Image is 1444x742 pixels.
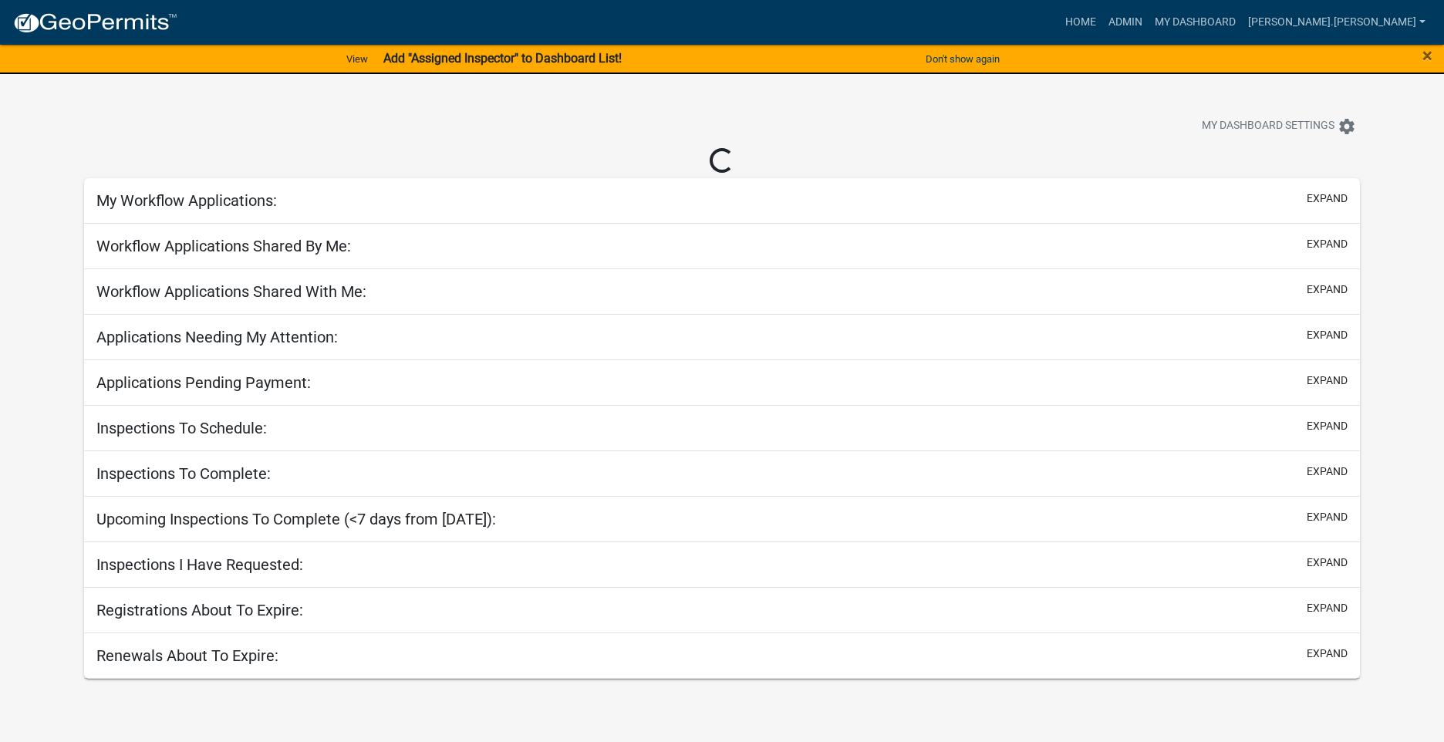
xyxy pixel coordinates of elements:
i: settings [1338,117,1356,136]
button: expand [1307,282,1348,298]
button: expand [1307,464,1348,480]
h5: Inspections To Schedule: [96,419,267,437]
button: expand [1307,418,1348,434]
h5: Upcoming Inspections To Complete (<7 days from [DATE]): [96,510,496,528]
h5: Renewals About To Expire: [96,646,278,665]
h5: Workflow Applications Shared By Me: [96,237,351,255]
a: Home [1059,8,1102,37]
a: Admin [1102,8,1149,37]
button: Close [1422,46,1432,65]
button: expand [1307,327,1348,343]
button: Don't show again [919,46,1006,72]
h5: Registrations About To Expire: [96,601,303,619]
a: View [340,46,374,72]
button: expand [1307,191,1348,207]
button: expand [1307,555,1348,571]
button: expand [1307,509,1348,525]
button: expand [1307,646,1348,662]
button: expand [1307,373,1348,389]
button: expand [1307,600,1348,616]
h5: Workflow Applications Shared With Me: [96,282,366,301]
a: [PERSON_NAME].[PERSON_NAME] [1242,8,1432,37]
button: My Dashboard Settingssettings [1189,111,1368,141]
h5: My Workflow Applications: [96,191,277,210]
h5: Applications Needing My Attention: [96,328,338,346]
strong: Add "Assigned Inspector" to Dashboard List! [383,51,622,66]
h5: Inspections To Complete: [96,464,271,483]
a: My Dashboard [1149,8,1242,37]
button: expand [1307,236,1348,252]
span: My Dashboard Settings [1202,117,1334,136]
h5: Applications Pending Payment: [96,373,311,392]
h5: Inspections I Have Requested: [96,555,303,574]
span: × [1422,45,1432,66]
